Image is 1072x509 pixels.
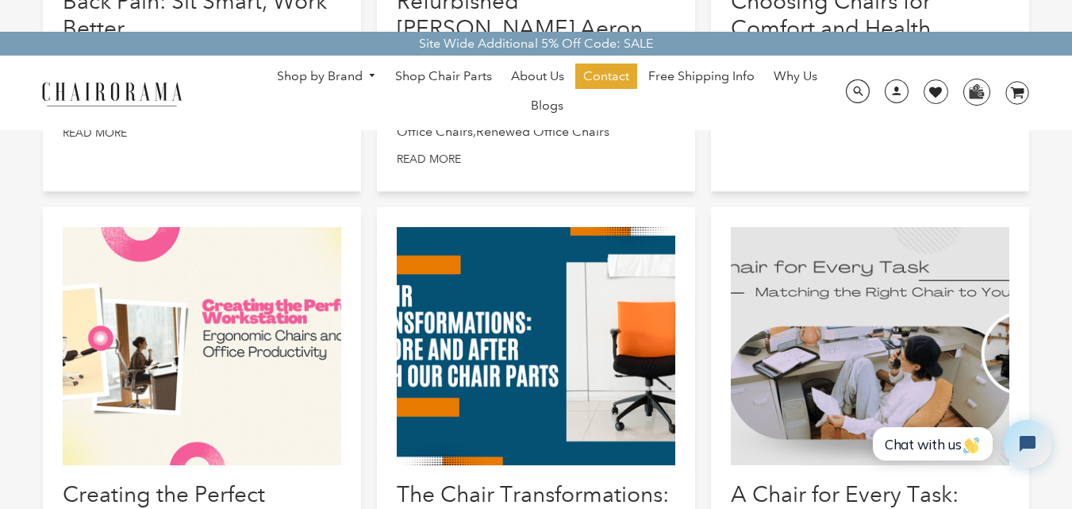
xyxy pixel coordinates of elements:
a: Renewed Office Chairs [476,124,609,139]
a: Shop Chair Parts [387,64,500,89]
span: Shop Chair Parts [395,68,492,85]
a: Contact [575,64,637,89]
span: Why Us [774,68,817,85]
span: Contact [583,68,629,85]
img: chairorama [33,79,191,107]
a: Read more [63,125,127,140]
a: Read more [397,152,461,166]
img: WhatsApp_Image_2024-07-12_at_16.23.01.webp [964,79,989,103]
span: Blogs [531,98,563,114]
iframe: Tidio Chat [855,407,1065,481]
a: Free Shipping Info [640,64,763,89]
a: Blogs [523,93,571,118]
a: Shop by Brand [269,64,385,89]
span: About Us [511,68,564,85]
a: About Us [503,64,572,89]
nav: DesktopNavigation [259,64,836,122]
span: Free Shipping Info [648,68,755,85]
a: Why Us [766,64,825,89]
